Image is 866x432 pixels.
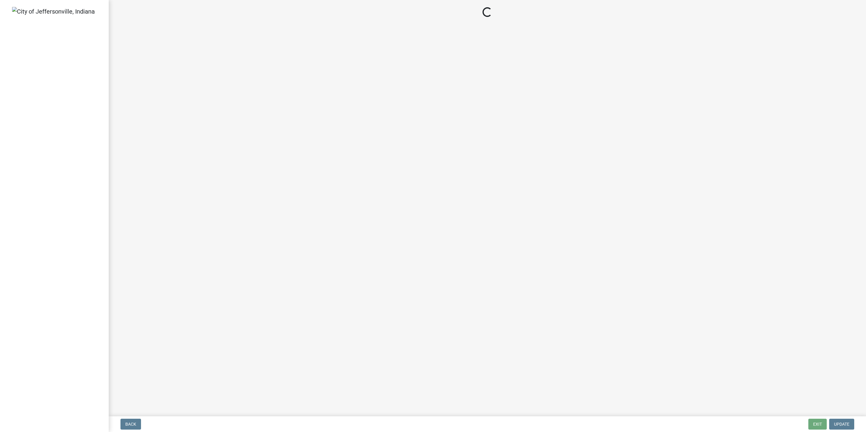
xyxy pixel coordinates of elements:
img: City of Jeffersonville, Indiana [12,7,95,16]
button: Exit [808,419,827,430]
button: Update [829,419,854,430]
span: Update [834,422,849,427]
span: Back [125,422,136,427]
button: Back [120,419,141,430]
